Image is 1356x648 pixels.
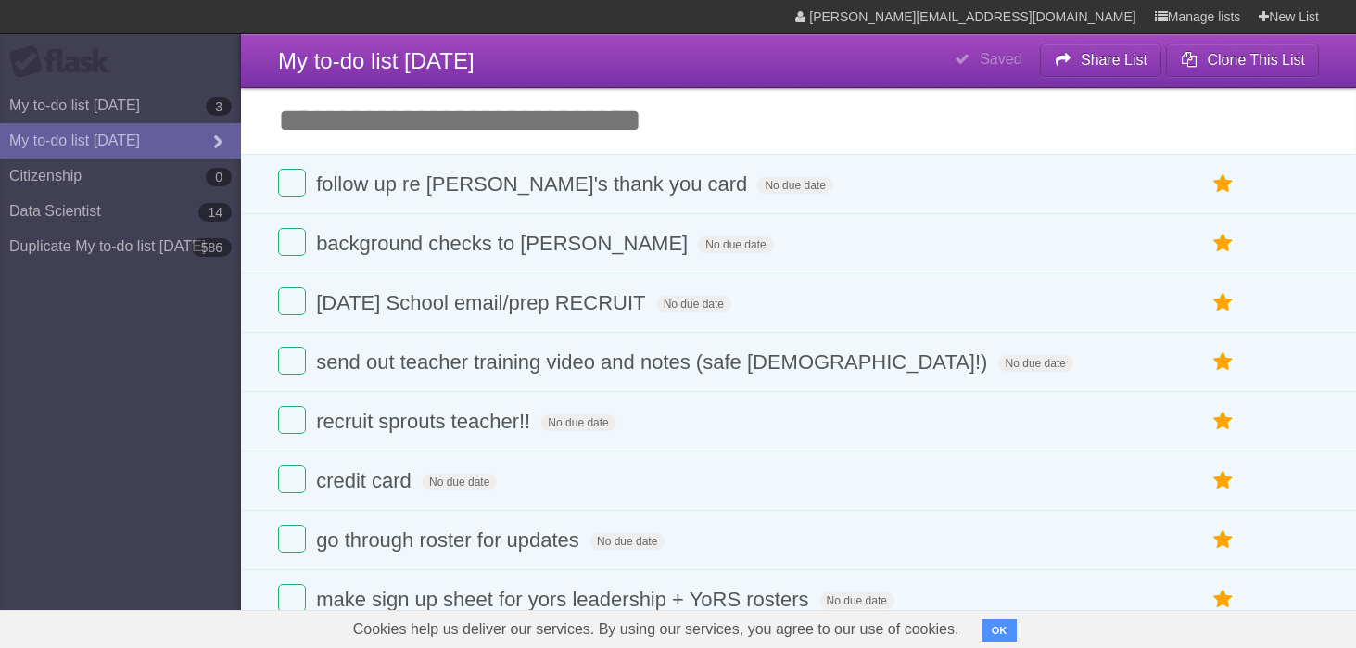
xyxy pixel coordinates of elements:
button: OK [982,619,1018,642]
span: No due date [540,414,615,431]
b: 14 [198,203,232,222]
span: No due date [656,296,731,312]
span: No due date [589,533,665,550]
b: 0 [206,168,232,186]
span: credit card [316,469,416,492]
span: [DATE] School email/prep RECRUIT [316,291,650,314]
span: My to-do list [DATE] [278,48,475,73]
b: Saved [980,51,1021,67]
b: 586 [192,238,232,257]
label: Done [278,169,306,197]
label: Done [278,584,306,612]
span: No due date [698,236,773,253]
label: Done [278,465,306,493]
label: Star task [1206,287,1241,318]
label: Done [278,406,306,434]
span: recruit sprouts teacher!! [316,410,535,433]
span: Cookies help us deliver our services. By using our services, you agree to our use of cookies. [335,611,978,648]
b: Share List [1081,52,1147,68]
label: Star task [1206,525,1241,555]
span: No due date [819,592,894,609]
span: No due date [998,355,1073,372]
label: Done [278,525,306,553]
label: Star task [1206,347,1241,377]
span: go through roster for updates [316,528,584,552]
b: 3 [206,97,232,116]
span: follow up re [PERSON_NAME]'s thank you card [316,172,752,196]
label: Star task [1206,169,1241,199]
label: Done [278,287,306,315]
span: No due date [757,177,832,194]
label: Star task [1206,465,1241,496]
button: Share List [1040,44,1162,77]
button: Clone This List [1166,44,1319,77]
label: Star task [1206,228,1241,259]
b: Clone This List [1207,52,1305,68]
span: No due date [422,474,497,490]
label: Star task [1206,584,1241,615]
label: Star task [1206,406,1241,437]
div: Flask [9,45,120,79]
label: Done [278,347,306,375]
span: background checks to [PERSON_NAME] [316,232,692,255]
span: make sign up sheet for yors leadership + YoRS rosters [316,588,813,611]
span: send out teacher training video and notes (safe [DEMOGRAPHIC_DATA]!) [316,350,992,374]
label: Done [278,228,306,256]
